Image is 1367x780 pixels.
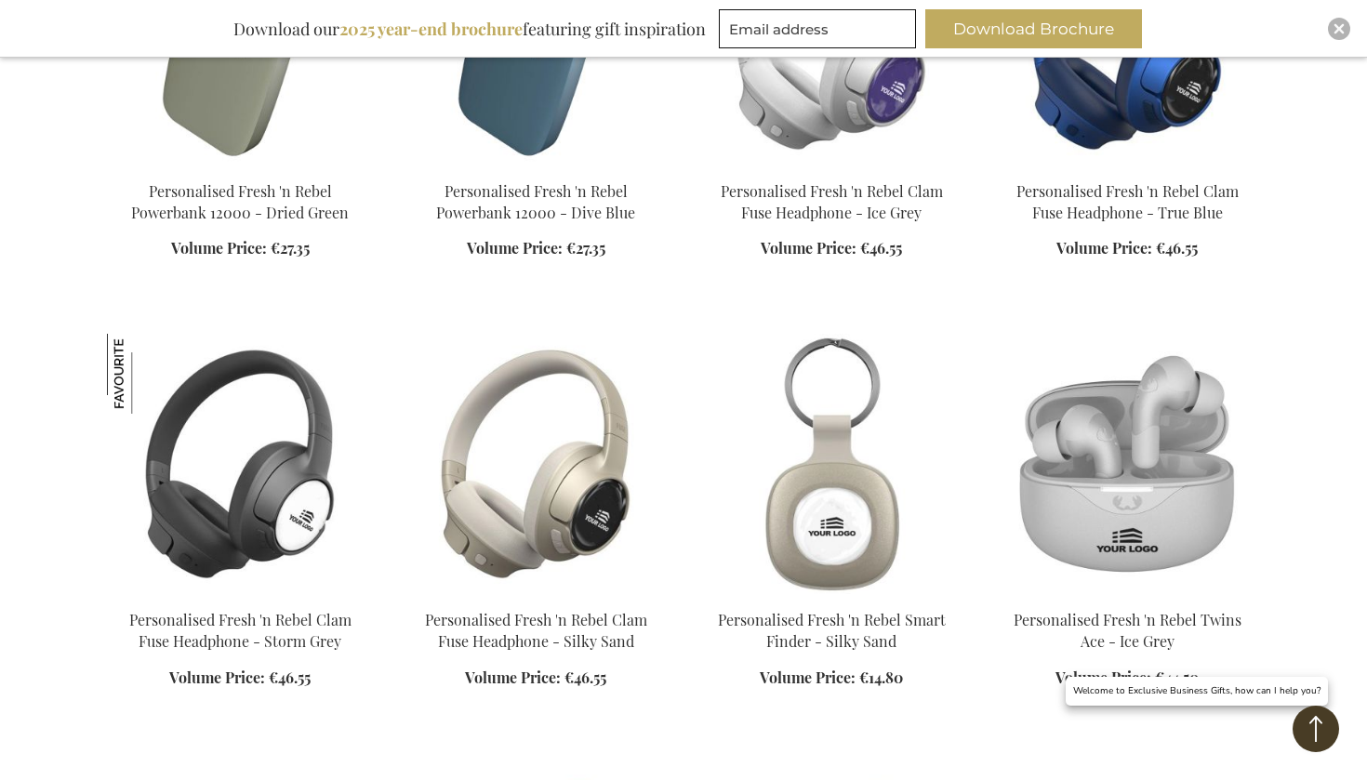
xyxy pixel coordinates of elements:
[760,668,903,689] a: Volume Price: €14.80
[129,610,352,651] a: Personalised Fresh 'n Rebel Clam Fuse Headphone - Storm Grey
[107,334,373,594] img: Personalised Fresh 'n Rebel Clam Fuse Headphone - Storm Grey
[721,181,943,222] a: Personalised Fresh 'n Rebel Clam Fuse Headphone - Ice Grey
[131,181,349,222] a: Personalised Fresh 'n Rebel Powerbank 12000 - Dried Green
[403,587,669,604] a: Personalised Fresh 'n Rebel Clam Fuse Headphone - Silky Sand
[425,610,647,651] a: Personalised Fresh 'n Rebel Clam Fuse Headphone - Silky Sand
[107,158,373,176] a: Personalised Fresh 'n Rebel Powerbank 12000 - Dried Green
[269,668,311,687] span: €46.55
[719,9,916,48] input: Email address
[271,238,310,258] span: €27.35
[761,238,902,259] a: Volume Price: €46.55
[339,18,523,40] b: 2025 year-end brochure
[698,158,964,176] a: Personalised Fresh 'n Rebel Clam Fuse Headphone - Ice Grey
[225,9,714,48] div: Download our featuring gift inspiration
[859,668,903,687] span: €14.80
[465,668,561,687] span: Volume Price:
[1016,181,1239,222] a: Personalised Fresh 'n Rebel Clam Fuse Headphone - True Blue
[566,238,605,258] span: €27.35
[467,238,605,259] a: Volume Price: €27.35
[1328,18,1350,40] div: Close
[719,9,922,54] form: marketing offers and promotions
[169,668,265,687] span: Volume Price:
[698,587,964,604] a: Personalised Fresh 'n Rebel Smart Finder - Silky Sand
[698,334,964,594] img: Personalised Fresh 'n Rebel Smart Finder - Silky Sand
[171,238,267,258] span: Volume Price:
[403,158,669,176] a: Personalised Fresh 'n Rebel Powerbank 12000 - Dive Blue
[994,334,1260,594] img: Personalised Fresh 'n Rebel Twins Ace - Ice Grey
[1156,238,1198,258] span: €46.55
[465,668,606,689] a: Volume Price: €46.55
[169,668,311,689] a: Volume Price: €46.55
[718,610,946,651] a: Personalised Fresh 'n Rebel Smart Finder - Silky Sand
[860,238,902,258] span: €46.55
[467,238,563,258] span: Volume Price:
[403,334,669,594] img: Personalised Fresh 'n Rebel Clam Fuse Headphone - Silky Sand
[1056,238,1152,258] span: Volume Price:
[760,668,856,687] span: Volume Price:
[107,587,373,604] a: Personalised Fresh 'n Rebel Clam Fuse Headphone - Storm Grey Personalised Fresh 'n Rebel Clam Fus...
[925,9,1142,48] button: Download Brochure
[107,334,187,414] img: Personalised Fresh 'n Rebel Clam Fuse Headphone - Storm Grey
[564,668,606,687] span: €46.55
[994,158,1260,176] a: Personalised Fresh 'n Rebel Clam Fuse Headphone - True Blue
[171,238,310,259] a: Volume Price: €27.35
[1334,23,1345,34] img: Close
[1056,238,1198,259] a: Volume Price: €46.55
[761,238,856,258] span: Volume Price:
[436,181,635,222] a: Personalised Fresh 'n Rebel Powerbank 12000 - Dive Blue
